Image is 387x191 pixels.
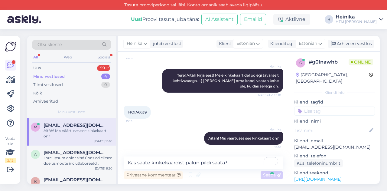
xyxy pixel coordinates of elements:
span: 15:16 [259,145,281,150]
span: k [34,179,37,184]
img: Askly Logo [5,41,16,52]
span: Estonian [236,40,255,47]
div: 4 [101,74,110,80]
div: Lore! Ipsum dolor sita! Cons ad elitsed doeiusmodte inc utlaboreetd magnaal en admin ve quisnostr... [44,155,112,166]
span: Online [349,59,373,65]
span: Heinika [127,40,142,47]
span: Aitäh! Mis väärtuses see kinkekaart on? [208,136,279,140]
span: kaidi.kybard@hmail.com [44,177,106,183]
div: Klient [216,41,231,47]
div: 0 [101,82,110,88]
p: Kliendi nimi [294,118,375,124]
p: Kliendi telefon [294,153,375,159]
div: 99+ [97,65,110,71]
div: Minu vestlused [33,74,65,80]
div: Aktiivne [273,14,310,25]
span: 15:13 [126,119,148,123]
a: HeinikaHTM [PERSON_NAME] [336,15,383,24]
div: [GEOGRAPHIC_DATA], [GEOGRAPHIC_DATA] [296,72,369,84]
a: [URL][DOMAIN_NAME] [294,176,342,182]
span: Estonian [299,40,317,47]
input: Lisa tag [294,107,375,116]
div: Proovi tasuta juba täna: [131,16,199,23]
span: alian.magi@gmail.com [44,150,106,155]
div: [DATE] 15:10 [94,139,112,143]
div: Arhiveeri vestlus [328,40,374,48]
div: Uus [33,65,41,71]
div: Arhiveeritud [33,98,58,104]
span: m [34,125,37,129]
p: Kliendi email [294,138,375,144]
button: Emailid [240,14,266,25]
div: [DATE] 9:20 [95,166,112,171]
span: Minu vestlused [58,109,85,115]
div: 2 / 3 [5,158,16,163]
div: Vaata siia [5,136,16,163]
span: maasik@icloud.com [44,123,106,128]
span: Nähtud ✓ 15:10 [258,93,281,97]
div: Aitäh! Mis väärtuses see kinkekaart on? [44,128,112,139]
button: AI Assistent [201,14,238,25]
span: g [299,61,302,65]
span: a [34,152,37,156]
b: Uus! [131,16,142,22]
div: Küsi telefoninumbrit [294,159,343,167]
div: H [325,15,333,24]
span: Heinika [259,64,281,69]
div: juhib vestlust [151,41,181,47]
div: Socials [96,53,111,61]
p: Kliendi tag'id [294,99,375,105]
p: Klienditeekond [294,170,375,176]
span: HOIA6639 [128,110,147,114]
div: # g0lnawhb [309,58,349,66]
span: Heinika [259,127,281,132]
div: Kõik [33,90,42,96]
span: 15:08 [126,56,148,61]
div: Heinika [336,15,377,19]
p: [EMAIL_ADDRESS][DOMAIN_NAME] [294,144,375,150]
div: Kliendi info [294,90,375,95]
div: All [32,53,39,61]
div: Tiimi vestlused [33,82,63,88]
input: Lisa nimi [294,127,368,134]
div: HTM [PERSON_NAME] [336,19,377,24]
span: Tere! Aitäh kirja eest! Meie kinkekaartidel polegi tavaliselt kehtivusaega. :-) [PERSON_NAME] oma... [173,73,280,88]
span: Otsi kliente [37,41,62,48]
div: Web [63,53,73,61]
div: Klienditugi [268,41,294,47]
